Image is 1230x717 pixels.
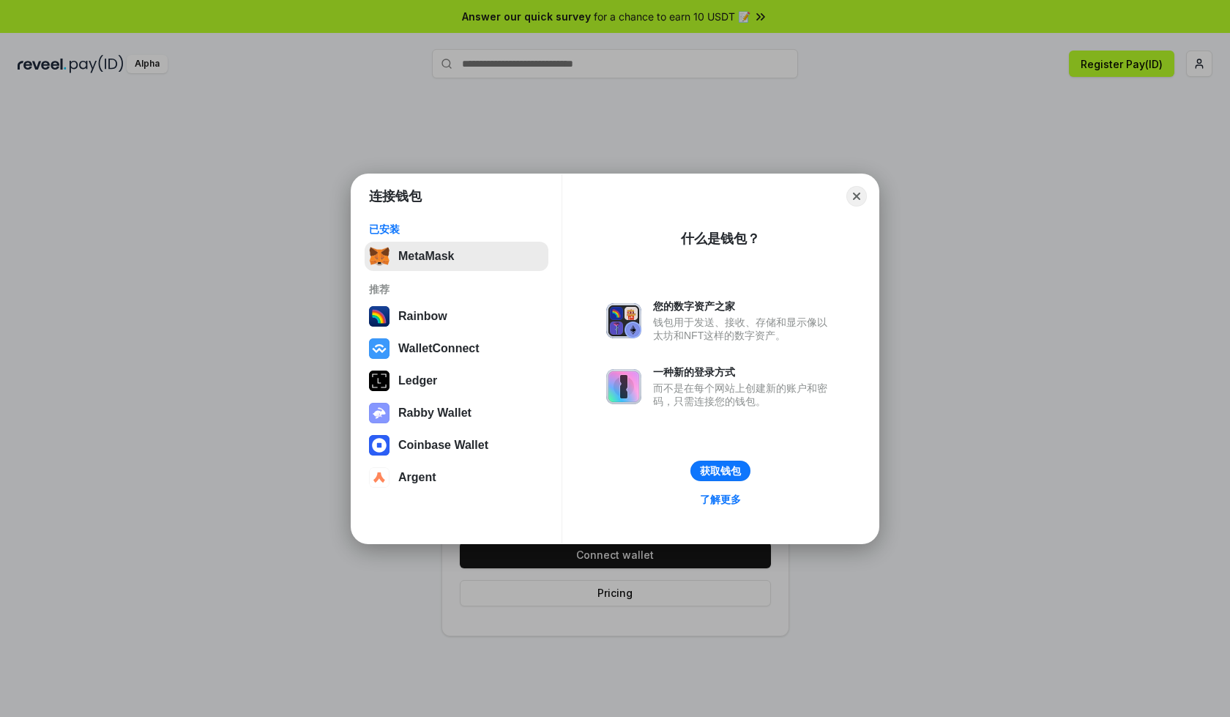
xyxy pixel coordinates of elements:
[606,369,641,404] img: svg+xml,%3Csvg%20xmlns%3D%22http%3A%2F%2Fwww.w3.org%2F2000%2Fsvg%22%20fill%3D%22none%22%20viewBox...
[369,306,389,327] img: svg+xml,%3Csvg%20width%3D%22120%22%20height%3D%22120%22%20viewBox%3D%220%200%20120%20120%22%20fil...
[653,316,835,342] div: 钱包用于发送、接收、存储和显示像以太坊和NFT这样的数字资产。
[700,464,741,478] div: 获取钱包
[365,431,548,460] button: Coinbase Wallet
[365,463,548,492] button: Argent
[365,366,548,395] button: Ledger
[681,230,760,248] div: 什么是钱包？
[398,374,437,387] div: Ledger
[398,310,447,323] div: Rainbow
[369,467,389,488] img: svg+xml,%3Csvg%20width%3D%2228%22%20height%3D%2228%22%20viewBox%3D%220%200%2028%2028%22%20fill%3D...
[369,246,389,267] img: svg+xml,%3Csvg%20fill%3D%22none%22%20height%3D%2233%22%20viewBox%3D%220%200%2035%2033%22%20width%...
[700,493,741,506] div: 了解更多
[398,406,471,420] div: Rabby Wallet
[398,471,436,484] div: Argent
[846,186,867,207] button: Close
[369,403,389,423] img: svg+xml,%3Csvg%20xmlns%3D%22http%3A%2F%2Fwww.w3.org%2F2000%2Fsvg%22%20fill%3D%22none%22%20viewBox...
[653,365,835,379] div: 一种新的登录方式
[365,398,548,428] button: Rabby Wallet
[398,439,488,452] div: Coinbase Wallet
[690,461,750,481] button: 获取钱包
[398,342,480,355] div: WalletConnect
[606,303,641,338] img: svg+xml,%3Csvg%20xmlns%3D%22http%3A%2F%2Fwww.w3.org%2F2000%2Fsvg%22%20fill%3D%22none%22%20viewBox...
[653,382,835,408] div: 而不是在每个网站上创建新的账户和密码，只需连接您的钱包。
[365,242,548,271] button: MetaMask
[398,250,454,263] div: MetaMask
[365,334,548,363] button: WalletConnect
[653,300,835,313] div: 您的数字资产之家
[369,338,389,359] img: svg+xml,%3Csvg%20width%3D%2228%22%20height%3D%2228%22%20viewBox%3D%220%200%2028%2028%22%20fill%3D...
[369,187,422,205] h1: 连接钱包
[369,223,544,236] div: 已安装
[369,283,544,296] div: 推荐
[691,490,750,509] a: 了解更多
[369,371,389,391] img: svg+xml,%3Csvg%20xmlns%3D%22http%3A%2F%2Fwww.w3.org%2F2000%2Fsvg%22%20width%3D%2228%22%20height%3...
[365,302,548,331] button: Rainbow
[369,435,389,456] img: svg+xml,%3Csvg%20width%3D%2228%22%20height%3D%2228%22%20viewBox%3D%220%200%2028%2028%22%20fill%3D...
